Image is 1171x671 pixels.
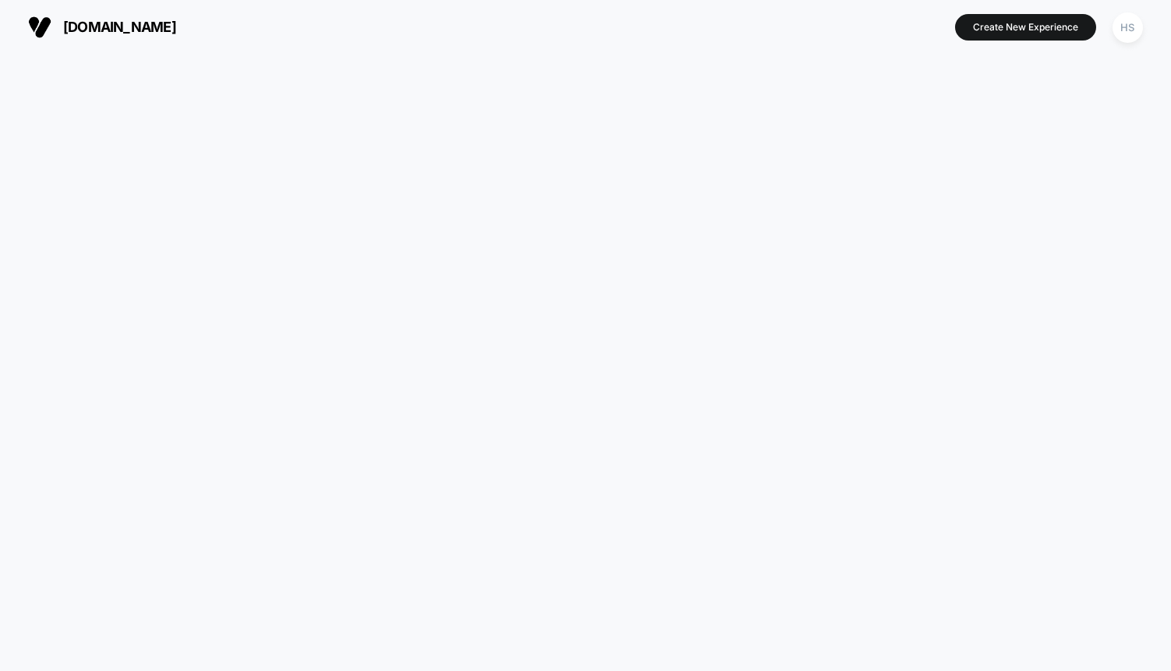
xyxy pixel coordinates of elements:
[23,15,181,40] button: [DOMAIN_NAME]
[28,16,51,39] img: Visually logo
[955,14,1096,41] button: Create New Experience
[1108,12,1148,44] button: HS
[1113,12,1143,43] div: HS
[63,19,176,36] span: [DOMAIN_NAME]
